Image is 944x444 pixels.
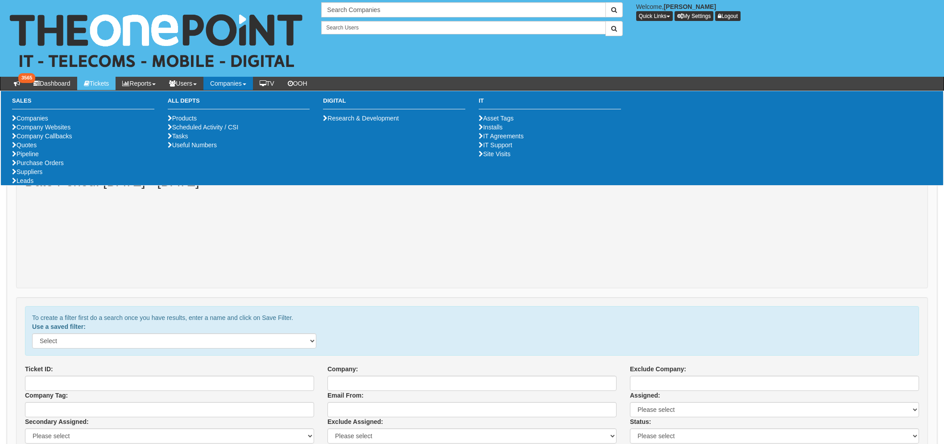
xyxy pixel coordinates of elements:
a: Products [168,115,197,122]
h3: Digital [323,98,465,109]
a: Pipeline [12,150,39,158]
a: Suppliers [12,168,42,175]
a: Tickets [77,77,116,90]
label: Status: [630,417,651,426]
a: Scheduled Activity / CSI [168,124,239,131]
a: Tasks [168,133,188,140]
label: Secondary Assigned: [25,417,89,426]
a: Useful Numbers [168,141,217,149]
a: Dashboard [27,77,77,90]
a: TV [253,77,281,90]
label: Company: [327,365,358,373]
a: IT Agreements [479,133,524,140]
label: Ticket ID: [25,365,53,373]
a: Users [162,77,203,90]
a: Quotes [12,141,37,149]
a: Company Callbacks [12,133,72,140]
button: Quick Links [636,11,673,21]
b: [PERSON_NAME] [664,3,716,10]
a: Installs [479,124,503,131]
a: Company Websites [12,124,70,131]
input: Search Users [321,21,605,34]
h3: All Depts [168,98,310,109]
label: Email From: [327,391,364,400]
a: Companies [12,115,48,122]
p: To create a filter first do a search once you have results, enter a name and click on Save Filter. [32,313,912,322]
input: Search Companies [321,2,605,17]
div: Welcome, [629,2,944,21]
label: Exclude Assigned: [327,417,383,426]
a: Asset Tags [479,115,513,122]
h3: IT [479,98,621,109]
a: My Settings [675,11,714,21]
a: Reports [116,77,162,90]
a: Site Visits [479,150,510,158]
label: Assigned: [630,391,660,400]
a: OOH [281,77,314,90]
label: Exclude Company: [630,365,686,373]
label: Company Tag: [25,391,68,400]
h3: Sales [12,98,154,109]
a: Leads [12,177,33,184]
a: Research & Development [323,115,399,122]
a: Logout [715,11,741,21]
span: 3565 [18,73,35,83]
label: Use a saved filter: [32,322,86,331]
a: Companies [203,77,253,90]
a: IT Support [479,141,512,149]
a: Purchase Orders [12,159,64,166]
